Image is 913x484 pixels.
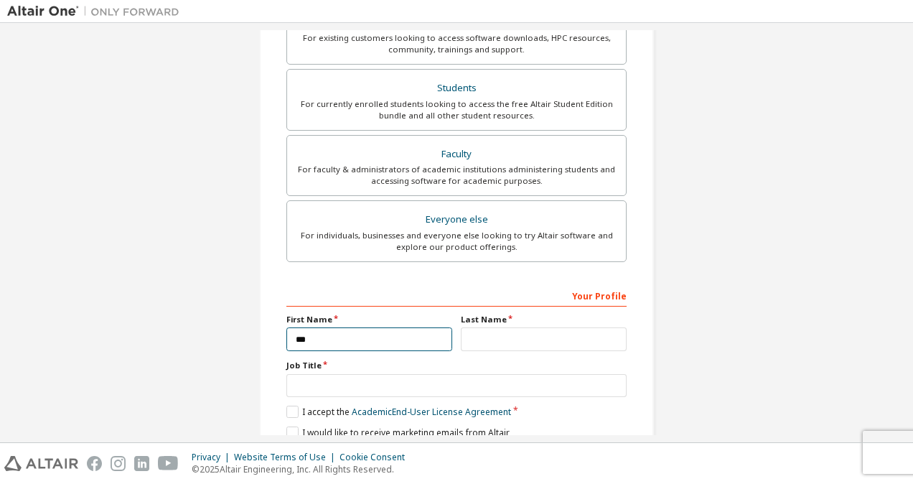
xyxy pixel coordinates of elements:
label: Last Name [461,314,627,325]
div: Students [296,78,617,98]
label: I accept the [286,406,511,418]
label: Job Title [286,360,627,371]
img: Altair One [7,4,187,19]
img: linkedin.svg [134,456,149,471]
label: I would like to receive marketing emails from Altair [286,427,510,439]
div: For existing customers looking to access software downloads, HPC resources, community, trainings ... [296,32,617,55]
div: Faculty [296,144,617,164]
img: youtube.svg [158,456,179,471]
img: altair_logo.svg [4,456,78,471]
div: Website Terms of Use [234,452,340,463]
div: Privacy [192,452,234,463]
div: Your Profile [286,284,627,307]
div: For faculty & administrators of academic institutions administering students and accessing softwa... [296,164,617,187]
div: For individuals, businesses and everyone else looking to try Altair software and explore our prod... [296,230,617,253]
div: For currently enrolled students looking to access the free Altair Student Edition bundle and all ... [296,98,617,121]
div: Everyone else [296,210,617,230]
img: facebook.svg [87,456,102,471]
p: © 2025 Altair Engineering, Inc. All Rights Reserved. [192,463,413,475]
a: Academic End-User License Agreement [352,406,511,418]
div: Cookie Consent [340,452,413,463]
img: instagram.svg [111,456,126,471]
label: First Name [286,314,452,325]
